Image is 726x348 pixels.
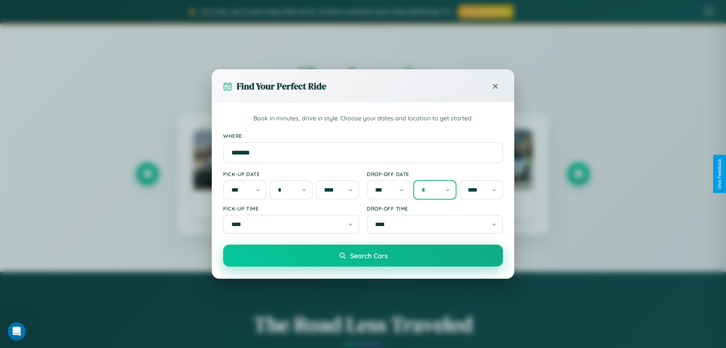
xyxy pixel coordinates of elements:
label: Pick-up Date [223,171,359,177]
label: Drop-off Time [367,205,503,212]
span: Search Cars [350,251,388,260]
p: Book in minutes, drive in style. Choose your dates and location to get started. [223,114,503,123]
button: Search Cars [223,245,503,267]
h3: Find Your Perfect Ride [237,80,326,92]
label: Where [223,133,503,139]
label: Pick-up Time [223,205,359,212]
label: Drop-off Date [367,171,503,177]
